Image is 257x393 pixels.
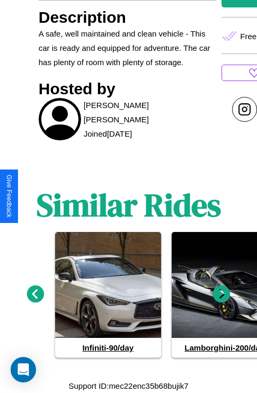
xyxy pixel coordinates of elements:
[39,8,217,26] h3: Description
[55,338,161,358] h4: Infiniti - 90 /day
[84,98,217,127] p: [PERSON_NAME] [PERSON_NAME]
[55,232,161,358] a: Infiniti-90/day
[5,175,13,218] div: Give Feedback
[84,127,132,141] p: Joined [DATE]
[39,80,217,98] h3: Hosted by
[11,357,36,382] div: Open Intercom Messenger
[37,183,221,227] h1: Similar Rides
[39,26,217,69] p: A safe, well maintained and clean vehicle - This car is ready and equipped for adventure. The car...
[69,379,189,393] p: Support ID: mec22enc35b68bujik7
